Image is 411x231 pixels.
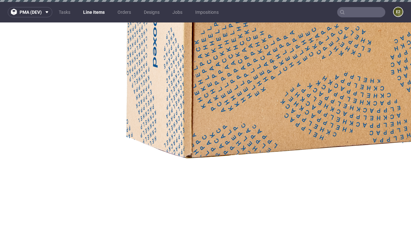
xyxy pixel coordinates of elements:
[191,7,223,17] a: Impositions
[20,10,42,14] span: pma (dev)
[394,7,403,16] figcaption: e2
[140,7,163,17] a: Designs
[8,7,52,17] button: pma (dev)
[114,7,135,17] a: Orders
[169,7,186,17] a: Jobs
[79,7,109,17] a: Line Items
[55,7,74,17] a: Tasks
